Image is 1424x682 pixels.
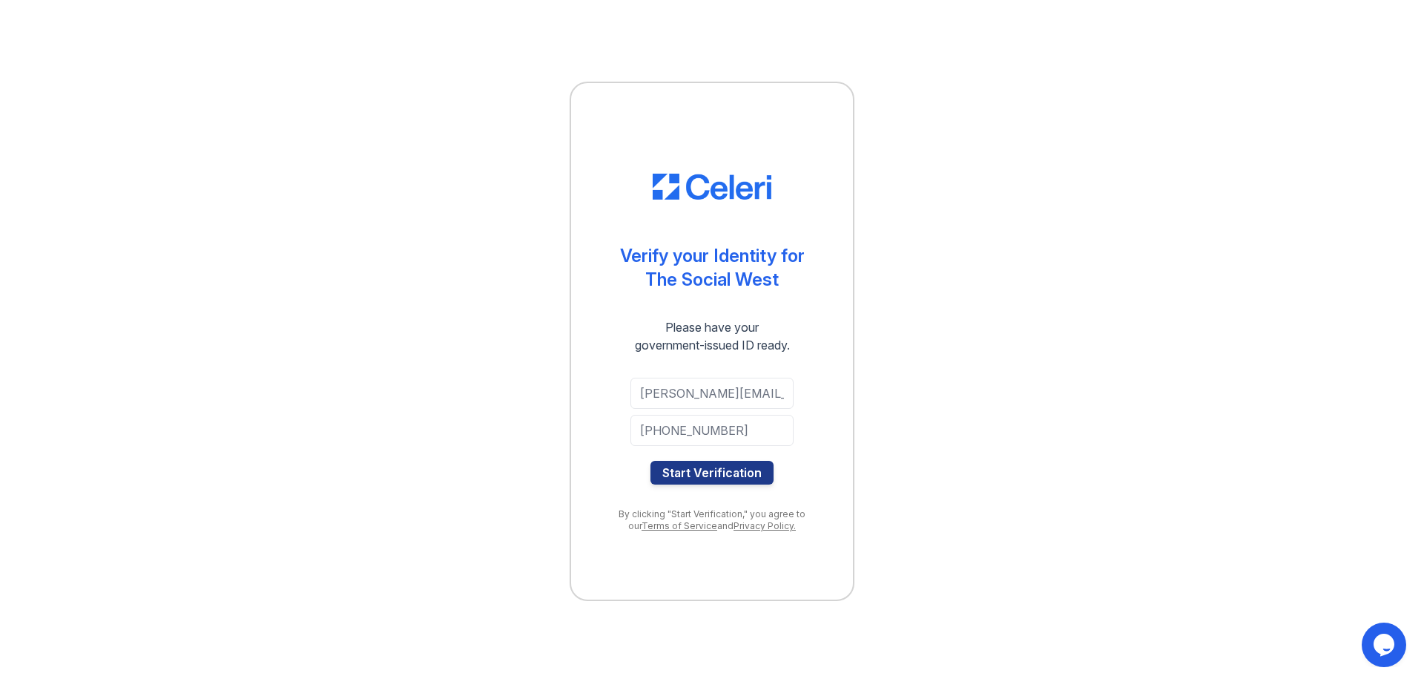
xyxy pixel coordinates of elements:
[642,520,717,531] a: Terms of Service
[650,461,774,485] button: Start Verification
[601,508,823,532] div: By clicking "Start Verification," you agree to our and
[630,378,794,409] input: Email
[608,318,817,354] div: Please have your government-issued ID ready.
[630,415,794,446] input: Phone
[1362,623,1409,667] iframe: chat widget
[653,174,771,200] img: CE_Logo_Blue-a8612792a0a2168367f1c8372b55b34899dd931a85d93a1a3d3e32e68fde9ad4.png
[620,244,805,292] div: Verify your Identity for The Social West
[734,520,796,531] a: Privacy Policy.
